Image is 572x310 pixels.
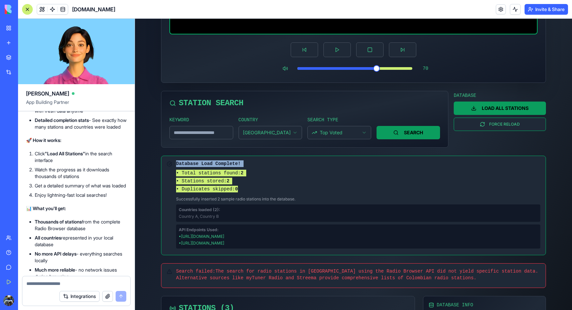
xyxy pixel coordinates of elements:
[44,208,84,213] strong: API Endpoints Used:
[26,137,61,143] strong: 🚀 How it works:
[525,4,568,15] button: Invite & Share
[35,235,127,248] li: represented in your local database
[35,251,127,264] li: - everything searches locally
[41,167,405,174] div: • Duplicates skipped:
[35,235,61,241] strong: All countries
[106,152,108,157] strong: 2
[35,117,89,123] strong: Detailed completion stats
[26,99,127,111] span: App Building Partner
[35,117,127,130] li: - See exactly how many stations and countries were loaded
[35,219,82,224] strong: Thousands of stations
[41,159,405,166] div: • Stations stored:
[44,215,403,220] li: • [URL][DOMAIN_NAME]
[45,151,85,156] strong: "Load All Stations"
[44,195,403,200] div: Country A, Country B
[41,250,403,262] span: Search failed: The search for radio stations in [GEOGRAPHIC_DATA] using the Radio Browser API did...
[3,295,14,306] img: ACg8ocKVM1TbVorThacLTfshQ8GXVG748kMfRP5vIOTPgIaKa_DYRn_uQw=s96-c
[35,150,127,164] li: Click in the search interface
[26,90,69,98] span: [PERSON_NAME]
[319,83,411,96] button: LOAD ALL STATIONS
[44,286,99,294] span: STATIONS ( 3 )
[35,251,77,257] strong: No more API delays
[319,74,341,80] label: DATABASE
[26,205,66,211] strong: 📊 What you'll get:
[172,99,203,104] label: SEARCH TYPE
[92,160,94,165] strong: 2
[242,107,305,121] button: SEARCH
[319,99,411,112] button: FORCE RELOAD
[44,188,85,193] strong: Countries loaded ( 2 ):
[34,99,54,104] label: KEYWORD
[5,5,46,14] img: logo
[100,168,103,173] strong: 0
[41,142,106,148] strong: Database Load Complete!
[41,178,405,183] div: Successfully inserted 2 sample radio stations into the database.
[44,81,108,89] span: STATION SEARCH
[283,46,293,53] span: 70
[44,222,403,227] li: • [URL][DOMAIN_NAME]
[104,99,123,104] label: COUNTRY
[41,151,405,158] div: • Total stations found:
[35,192,127,198] li: Enjoy lightning-fast local searches!
[35,267,75,273] strong: Much more reliable
[35,267,127,280] li: - no network issues during browsing
[35,166,127,180] li: Watch the progress as it downloads thousands of stations
[35,218,127,232] li: from the complete Radio Browser database
[302,283,338,290] span: DATABASE INFO
[35,182,127,189] li: Get a detailed summary of what was loaded
[59,291,100,302] button: Integrations
[72,5,115,13] span: [DOMAIN_NAME]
